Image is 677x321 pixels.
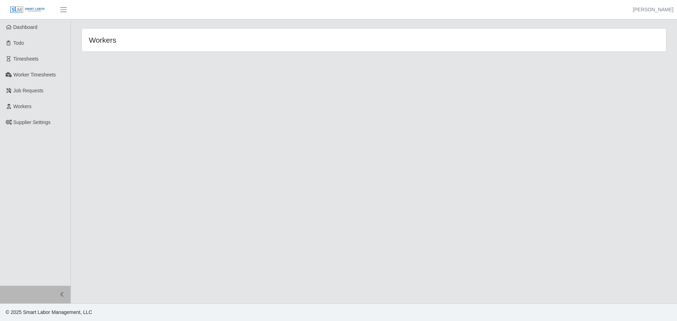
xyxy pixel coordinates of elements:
[13,88,44,93] span: Job Requests
[13,56,39,62] span: Timesheets
[13,119,51,125] span: Supplier Settings
[13,104,32,109] span: Workers
[6,309,92,315] span: © 2025 Smart Labor Management, LLC
[89,36,320,44] h4: Workers
[633,6,673,13] a: [PERSON_NAME]
[13,24,38,30] span: Dashboard
[13,72,56,78] span: Worker Timesheets
[10,6,45,14] img: SLM Logo
[13,40,24,46] span: Todo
